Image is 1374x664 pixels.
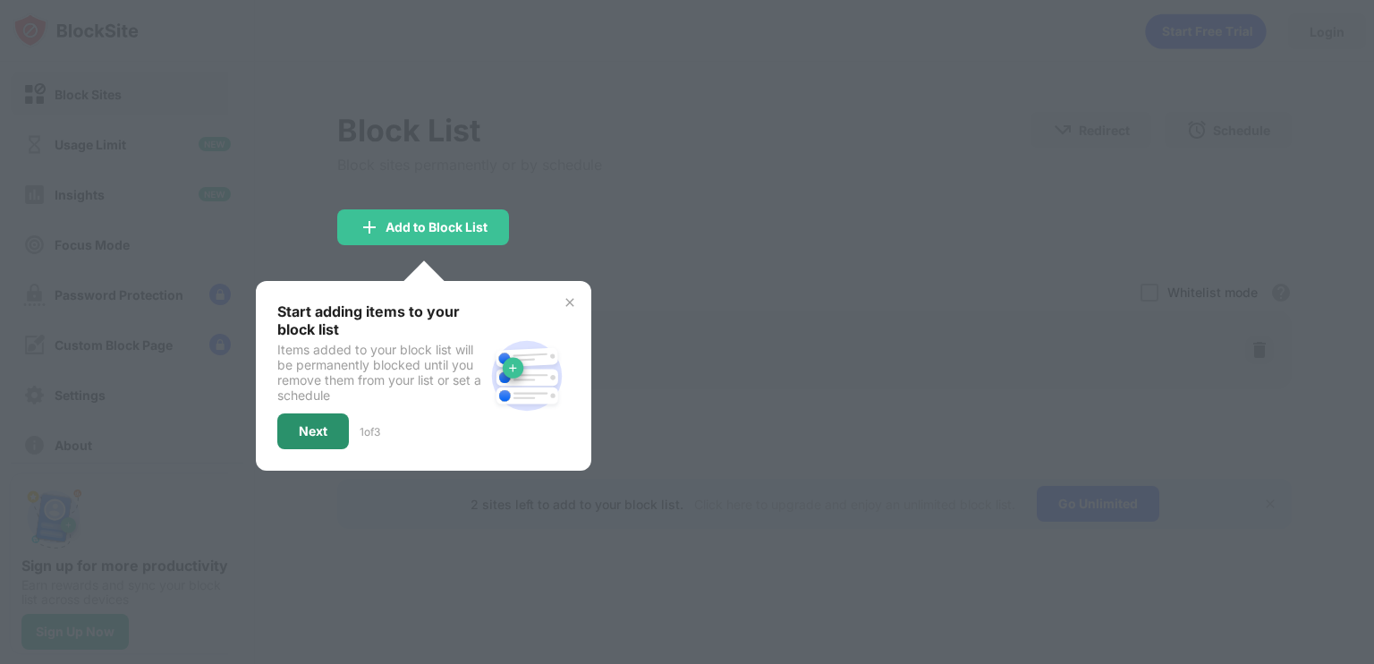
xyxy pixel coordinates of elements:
[277,302,484,338] div: Start adding items to your block list
[484,333,570,419] img: block-site.svg
[360,425,380,438] div: 1 of 3
[277,342,484,403] div: Items added to your block list will be permanently blocked until you remove them from your list o...
[563,295,577,310] img: x-button.svg
[299,424,327,438] div: Next
[386,220,488,234] div: Add to Block List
